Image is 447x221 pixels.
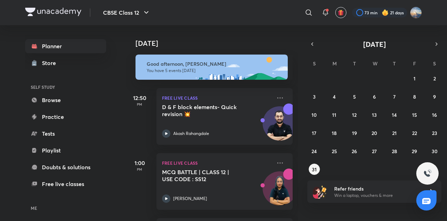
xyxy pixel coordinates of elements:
abbr: Saturday [433,60,436,67]
abbr: August 20, 2025 [372,130,377,136]
abbr: Tuesday [353,60,356,67]
img: Avatar [263,110,296,144]
abbr: August 10, 2025 [312,112,317,118]
h4: [DATE] [135,39,300,48]
button: August 26, 2025 [349,145,360,157]
button: August 5, 2025 [349,91,360,102]
abbr: August 13, 2025 [372,112,377,118]
abbr: August 7, 2025 [393,93,396,100]
abbr: August 6, 2025 [373,93,376,100]
abbr: August 26, 2025 [352,148,357,155]
abbr: August 9, 2025 [433,93,436,100]
abbr: Friday [413,60,416,67]
p: [PERSON_NAME] [173,195,207,202]
button: August 9, 2025 [429,91,440,102]
a: Planner [25,39,106,53]
button: August 2, 2025 [429,73,440,84]
button: August 23, 2025 [429,127,440,138]
abbr: August 29, 2025 [412,148,417,155]
abbr: August 5, 2025 [353,93,356,100]
p: PM [126,167,154,171]
a: Tests [25,127,106,141]
h6: SELF STUDY [25,81,106,93]
img: afternoon [135,55,288,80]
abbr: August 3, 2025 [313,93,316,100]
abbr: August 21, 2025 [392,130,397,136]
abbr: August 15, 2025 [412,112,417,118]
h5: 1:00 [126,159,154,167]
a: Playlist [25,143,106,157]
abbr: August 4, 2025 [333,93,336,100]
h5: 12:50 [126,94,154,102]
abbr: August 31, 2025 [312,166,317,173]
a: Company Logo [25,8,81,18]
abbr: August 12, 2025 [352,112,357,118]
button: August 16, 2025 [429,109,440,120]
button: CBSE Class 12 [99,6,155,20]
button: August 19, 2025 [349,127,360,138]
button: August 11, 2025 [329,109,340,120]
a: Free live classes [25,177,106,191]
abbr: August 2, 2025 [433,75,436,82]
a: Practice [25,110,106,124]
button: August 27, 2025 [369,145,380,157]
button: August 31, 2025 [309,164,320,175]
img: avatar [338,9,344,16]
a: Browse [25,93,106,107]
h5: MCQ BATTLE | CLASS 12 | USE CODE : SS12 [162,169,249,183]
img: Arihant kumar [410,7,422,19]
p: FREE LIVE CLASS [162,94,272,102]
abbr: August 24, 2025 [312,148,317,155]
button: August 24, 2025 [309,145,320,157]
button: August 20, 2025 [369,127,380,138]
abbr: Sunday [313,60,316,67]
abbr: August 25, 2025 [332,148,337,155]
button: August 25, 2025 [329,145,340,157]
abbr: August 8, 2025 [413,93,416,100]
button: August 17, 2025 [309,127,320,138]
button: [DATE] [317,39,432,49]
abbr: August 18, 2025 [332,130,337,136]
abbr: August 16, 2025 [432,112,437,118]
button: August 14, 2025 [389,109,400,120]
h5: D & F block elements- Quick revision 💥 [162,104,249,117]
button: avatar [335,7,346,18]
img: streak [382,9,389,16]
abbr: August 19, 2025 [352,130,357,136]
abbr: August 22, 2025 [412,130,417,136]
abbr: Wednesday [373,60,378,67]
button: August 3, 2025 [309,91,320,102]
button: August 22, 2025 [409,127,420,138]
abbr: Thursday [393,60,396,67]
abbr: August 28, 2025 [392,148,397,155]
a: Store [25,56,106,70]
button: August 30, 2025 [429,145,440,157]
abbr: August 30, 2025 [432,148,438,155]
button: August 18, 2025 [329,127,340,138]
div: Store [42,59,60,67]
button: August 10, 2025 [309,109,320,120]
button: August 1, 2025 [409,73,420,84]
button: August 29, 2025 [409,145,420,157]
abbr: August 1, 2025 [413,75,416,82]
p: PM [126,102,154,106]
h6: Good afternoon, [PERSON_NAME] [147,61,281,67]
h6: Refer friends [334,185,420,192]
button: August 6, 2025 [369,91,380,102]
abbr: August 14, 2025 [392,112,397,118]
p: Win a laptop, vouchers & more [334,192,420,199]
h6: ME [25,202,106,214]
p: FREE LIVE CLASS [162,159,272,167]
abbr: August 27, 2025 [372,148,377,155]
a: Doubts & solutions [25,160,106,174]
abbr: Monday [332,60,337,67]
img: referral [313,185,327,199]
abbr: August 17, 2025 [312,130,316,136]
abbr: August 11, 2025 [332,112,336,118]
button: August 21, 2025 [389,127,400,138]
abbr: August 23, 2025 [432,130,437,136]
button: August 15, 2025 [409,109,420,120]
p: You have 5 events [DATE] [147,68,281,73]
img: Avatar [263,175,296,209]
button: August 7, 2025 [389,91,400,102]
